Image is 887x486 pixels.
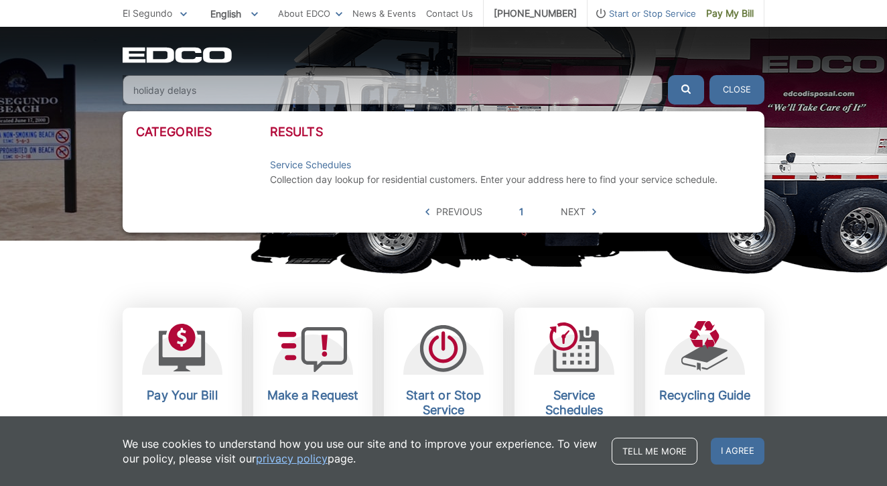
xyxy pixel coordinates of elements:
p: Send a service request to EDCO. [263,413,362,442]
a: Make a Request Send a service request to EDCO. [253,308,372,485]
h3: Results [270,125,751,139]
span: Next [561,204,586,219]
a: Service Schedules [270,158,351,172]
span: Pay My Bill [706,6,754,21]
button: Submit the search query. [668,75,704,105]
h2: Recycling Guide [655,388,754,403]
h2: Start or Stop Service [394,388,493,418]
span: English [200,3,268,25]
a: Pay Your Bill View, pay, and manage your bill online. [123,308,242,485]
a: News & Events [352,6,416,21]
a: Contact Us [426,6,473,21]
p: View, pay, and manage your bill online. [133,413,232,457]
span: El Segundo [123,7,172,19]
h2: Service Schedules [525,388,624,418]
p: Collection day lookup for residential customers. Enter your address here to find your service sch... [270,172,751,187]
a: EDCD logo. Return to the homepage. [123,47,234,63]
p: Learn what you need to know about recycling. [655,413,754,457]
a: Tell me more [612,438,697,465]
p: We use cookies to understand how you use our site and to improve your experience. To view our pol... [123,436,598,466]
h2: Make a Request [263,388,362,403]
span: I agree [711,438,764,465]
a: 1 [519,204,524,219]
a: Service Schedules Stay up-to-date on any changes in schedules. [515,308,634,485]
a: privacy policy [256,451,328,466]
input: Search [123,75,663,105]
button: Close [709,75,764,105]
h3: Categories [136,125,270,139]
h2: Pay Your Bill [133,388,232,403]
a: Recycling Guide Learn what you need to know about recycling. [645,308,764,485]
span: Previous [436,204,482,219]
a: About EDCO [278,6,342,21]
